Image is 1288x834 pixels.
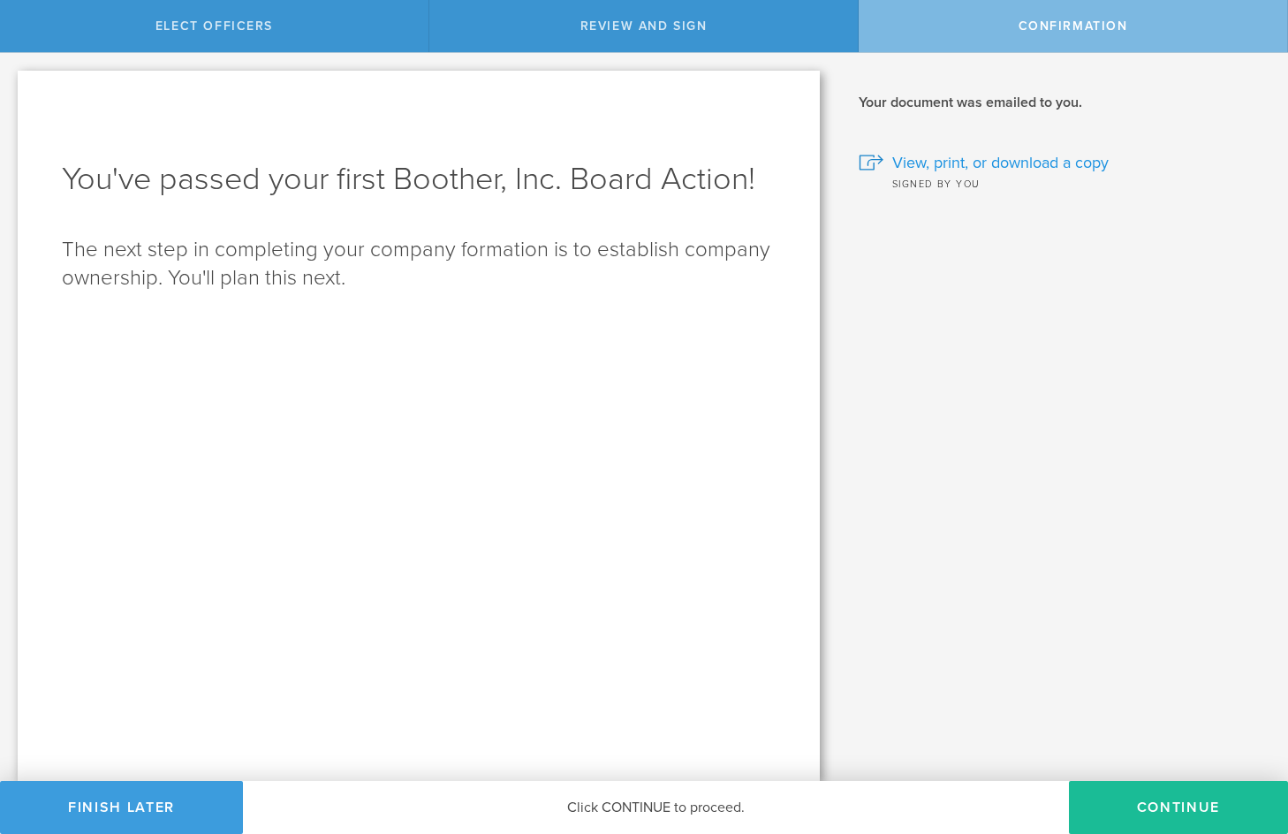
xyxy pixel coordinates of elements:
div: Click CONTINUE to proceed. [243,781,1069,834]
span: Elect Officers [155,19,273,34]
h1: You've passed your first Boother, Inc. Board Action! [62,158,776,201]
span: Confirmation [1019,19,1128,34]
p: The next step in completing your company formation is to establish company ownership. You'll plan... [62,236,776,292]
h2: Your document was emailed to you. [859,93,1261,112]
span: View, print, or download a copy [892,151,1109,174]
span: Review and Sign [580,19,708,34]
div: Signed by you [859,174,1261,192]
iframe: Chat Widget [1200,696,1288,781]
button: Continue [1069,781,1288,834]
